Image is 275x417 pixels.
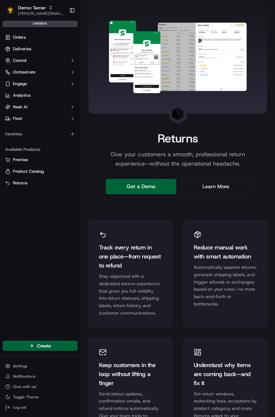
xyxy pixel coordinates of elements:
button: Chat with us! [3,382,78,391]
p: Give your customers a smooth, professional return experience—without the operational headache. [95,150,260,169]
div: Favorites [3,129,78,139]
div: Automatically approve returns, generate shipping labels, and trigger refunds or exchanges based o... [194,264,257,308]
div: Understand why items are coming back—and fix it [194,361,257,388]
span: Log out [13,405,26,410]
button: Demo: Tamer [18,5,46,11]
img: 1736555255976-a54dd68f-1ca7-489b-9aae-adbdc363a1c4 [6,62,18,73]
button: Engage [3,79,78,89]
div: Stay organized with a dedicated returns experience that gives you full visibility into return sta... [99,273,162,317]
div: 📗 [6,94,12,99]
a: Promise [5,157,75,163]
a: Powered byPylon [45,109,78,114]
a: Product Catalog [5,169,75,174]
p: Welcome 👋 [6,26,117,36]
button: Create [3,341,78,351]
button: Control [3,55,78,66]
span: Product Catalog [13,169,44,174]
span: Orchestrate [13,69,35,75]
button: Demo: TamerDemo: Tamer[PERSON_NAME][EMAIL_ADDRESS][DOMAIN_NAME] [3,3,67,18]
span: Create [37,343,51,349]
span: Returns [13,180,27,186]
span: Deliveries [13,46,31,52]
a: Deliveries [3,44,78,54]
img: Landing Page Icon [172,107,184,120]
span: Engage [13,81,27,87]
span: Toggle Theme [13,394,39,400]
a: Analytics [3,90,78,101]
a: Returns [5,180,75,186]
span: Nash AI [13,104,27,110]
div: We're available if you need us! [22,68,82,73]
button: Promise [3,155,78,165]
a: 💻API Documentation [52,91,106,102]
img: Landing Page Image [109,21,247,93]
button: Fleet [3,113,78,124]
div: Start new chat [22,62,106,68]
button: Returns [3,178,78,188]
div: Available Products [3,144,78,155]
span: Promise [13,157,28,163]
button: Nash AI [3,102,78,112]
span: Knowledge Base [13,93,49,100]
button: Start new chat [110,63,117,71]
span: API Documentation [61,93,103,100]
div: 💻 [54,94,60,99]
input: Got a question? Start typing here... [17,42,116,48]
button: [PERSON_NAME][EMAIL_ADDRESS][DOMAIN_NAME] [18,11,64,16]
span: Notifications [13,374,35,379]
span: Settings [13,364,27,369]
div: Keep customers in the loop without lifting a finger [99,361,162,388]
span: Analytics [13,92,31,98]
button: Log out [3,403,78,412]
img: Demo: Tamer [5,5,15,15]
span: Fleet [13,116,22,121]
a: Orders [3,32,78,43]
span: Orders [13,34,26,40]
a: Get a Demo [106,179,176,194]
a: 📗Knowledge Base [4,91,52,102]
button: Toggle Theme [3,393,78,402]
div: Reduce manual work with smart automation [194,243,257,261]
button: Product Catalog [3,166,78,177]
div: Track every return in one place—from request to refund [99,243,162,270]
h1: Returns [158,132,198,145]
button: Orchestrate [3,67,78,77]
span: Chat with us! [13,384,36,389]
span: Pylon [64,109,78,114]
a: Learn More [182,179,250,194]
img: Nash [6,6,19,19]
span: Control [13,58,26,63]
button: Notifications [3,372,78,381]
div: sandbox [3,21,78,27]
button: Settings [3,362,78,371]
